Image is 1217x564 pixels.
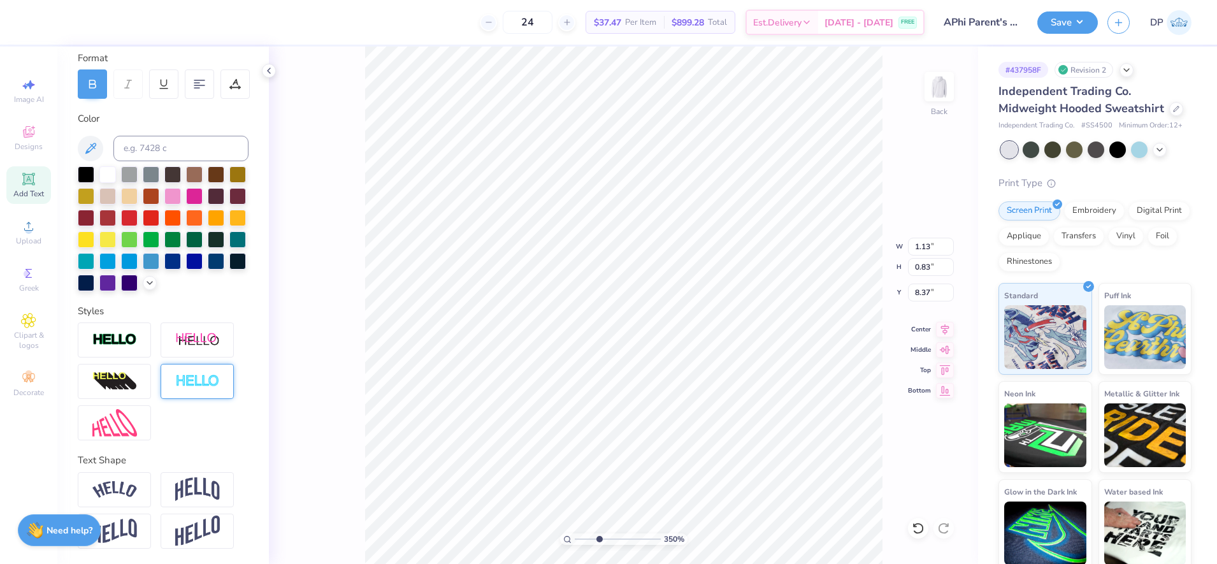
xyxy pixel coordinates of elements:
span: Decorate [13,387,44,398]
div: # 437958F [998,62,1048,78]
div: Vinyl [1108,227,1144,246]
span: Metallic & Glitter Ink [1104,387,1179,400]
span: Top [908,366,931,375]
div: Digital Print [1128,201,1190,221]
div: Text Shape [78,453,248,468]
div: Format [78,51,250,66]
a: DP [1150,10,1192,35]
img: Shadow [175,332,220,348]
img: Darlene Padilla [1167,10,1192,35]
span: Neon Ink [1004,387,1035,400]
span: Bottom [908,386,931,395]
span: Standard [1004,289,1038,302]
div: Transfers [1053,227,1104,246]
div: Revision 2 [1055,62,1113,78]
span: Clipart & logos [6,330,51,351]
input: Untitled Design [934,10,1028,35]
span: Greek [19,283,39,293]
strong: Need help? [47,524,92,537]
img: Flag [92,519,137,544]
span: Upload [16,236,41,246]
div: Styles [78,304,248,319]
button: Save [1037,11,1098,34]
span: Total [708,16,727,29]
div: Back [931,106,947,117]
img: Arch [175,477,220,502]
img: 3d Illusion [92,372,137,392]
span: Est. Delivery [753,16,802,29]
div: Color [78,112,248,126]
img: Puff Ink [1104,305,1186,369]
span: Designs [15,141,43,152]
span: Middle [908,345,931,354]
span: [DATE] - [DATE] [825,16,893,29]
span: Per Item [625,16,656,29]
div: Embroidery [1064,201,1125,221]
input: – – [503,11,552,34]
img: Stroke [92,333,137,347]
span: # SS4500 [1081,120,1113,131]
span: $899.28 [672,16,704,29]
div: Rhinestones [998,252,1060,271]
div: Applique [998,227,1049,246]
img: Arc [92,481,137,498]
input: e.g. 7428 c [113,136,248,161]
img: Neon Ink [1004,403,1086,467]
img: Negative Space [175,374,220,389]
img: Free Distort [92,409,137,437]
span: Glow in the Dark Ink [1004,485,1077,498]
span: Minimum Order: 12 + [1119,120,1183,131]
span: Puff Ink [1104,289,1131,302]
span: Water based Ink [1104,485,1163,498]
span: Image AI [14,94,44,105]
span: DP [1150,15,1163,30]
div: Foil [1148,227,1177,246]
span: FREE [901,18,914,27]
img: Back [926,74,952,99]
img: Metallic & Glitter Ink [1104,403,1186,467]
span: Add Text [13,189,44,199]
span: 350 % [664,533,684,545]
span: $37.47 [594,16,621,29]
img: Standard [1004,305,1086,369]
span: Center [908,325,931,334]
img: Rise [175,516,220,547]
div: Screen Print [998,201,1060,221]
span: Independent Trading Co. [998,120,1075,131]
span: Independent Trading Co. Midweight Hooded Sweatshirt [998,83,1164,116]
div: Print Type [998,176,1192,191]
